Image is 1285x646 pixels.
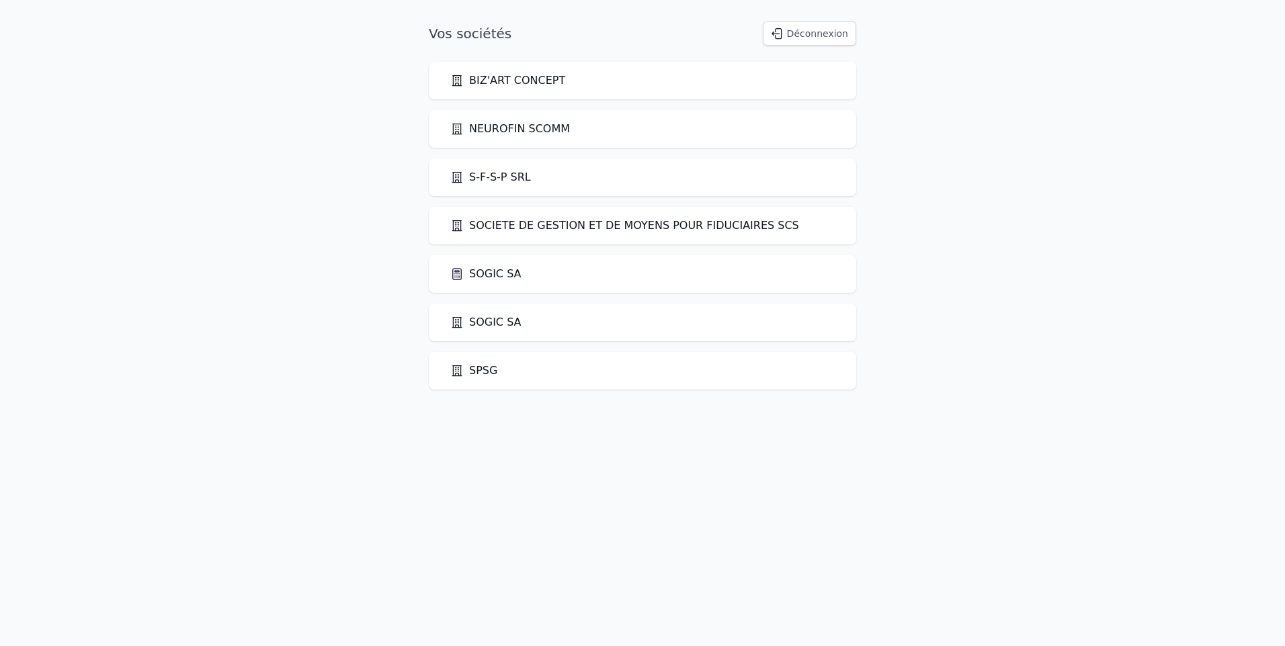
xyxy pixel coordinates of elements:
[450,363,497,379] a: SPSG
[429,24,511,43] h1: Vos sociétés
[450,73,565,89] a: BIZ'ART CONCEPT
[450,266,522,282] a: SOGIC SA
[450,314,522,330] a: SOGIC SA
[450,121,570,137] a: NEUROFIN SCOMM
[450,169,531,185] a: S-F-S-P SRL
[763,21,856,46] button: Déconnexion
[450,218,799,234] a: SOCIETE DE GESTION ET DE MOYENS POUR FIDUCIAIRES SCS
